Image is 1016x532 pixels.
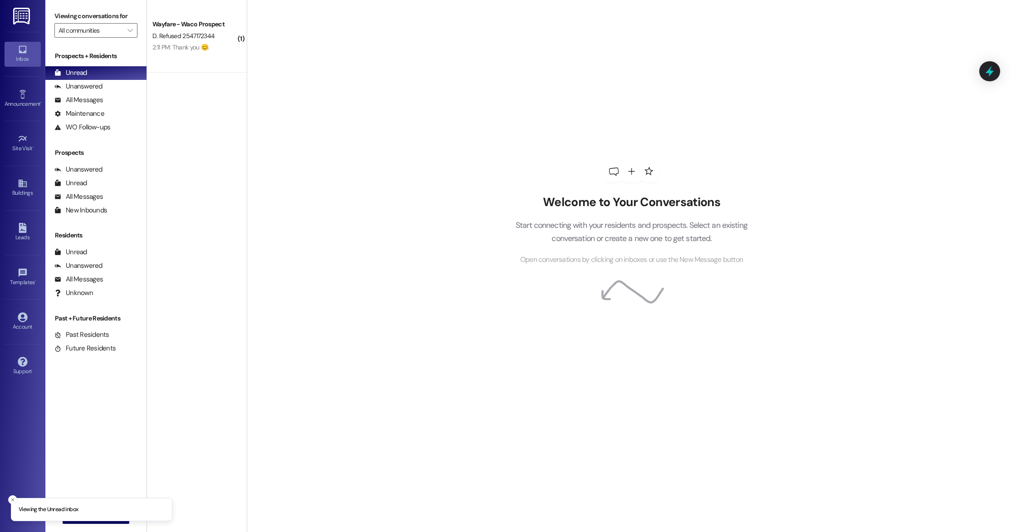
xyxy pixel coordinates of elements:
div: Unread [54,68,87,78]
div: Unread [54,178,87,188]
div: Past + Future Residents [45,314,147,323]
div: Residents [45,231,147,240]
input: All communities [59,23,123,38]
a: Buildings [5,176,41,200]
label: Viewing conversations for [54,9,137,23]
a: Account [5,310,41,334]
div: Future Residents [54,344,116,353]
span: • [33,144,34,150]
div: Past Residents [54,330,109,340]
p: Start connecting with your residents and prospects. Select an existing conversation or create a n... [502,219,761,245]
span: • [35,278,36,284]
div: All Messages [54,275,103,284]
div: New Inbounds [54,206,107,215]
div: Unknown [54,288,93,298]
a: Support [5,354,41,379]
button: Close toast [8,495,17,504]
div: Unanswered [54,261,103,271]
div: Prospects [45,148,147,158]
p: Viewing the Unread inbox [19,506,78,514]
div: Prospects + Residents [45,51,147,61]
div: All Messages [54,95,103,105]
i:  [127,27,132,34]
a: Inbox [5,42,41,66]
span: Open conversations by clicking on inboxes or use the New Message button [520,254,743,266]
a: Leads [5,220,41,245]
div: Unanswered [54,82,103,91]
div: 2:11 PM: Thank you 😊. [152,43,209,51]
h2: Welcome to Your Conversations [502,195,761,210]
span: D. Refused 2547172344 [152,32,215,40]
div: All Messages [54,192,103,202]
div: Wayfare - Waco Prospect [152,20,236,29]
div: Unread [54,247,87,257]
a: Templates • [5,265,41,290]
img: ResiDesk Logo [13,8,32,25]
div: WO Follow-ups [54,123,110,132]
a: Site Visit • [5,131,41,156]
span: • [40,99,42,106]
div: Maintenance [54,109,104,118]
div: Unanswered [54,165,103,174]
